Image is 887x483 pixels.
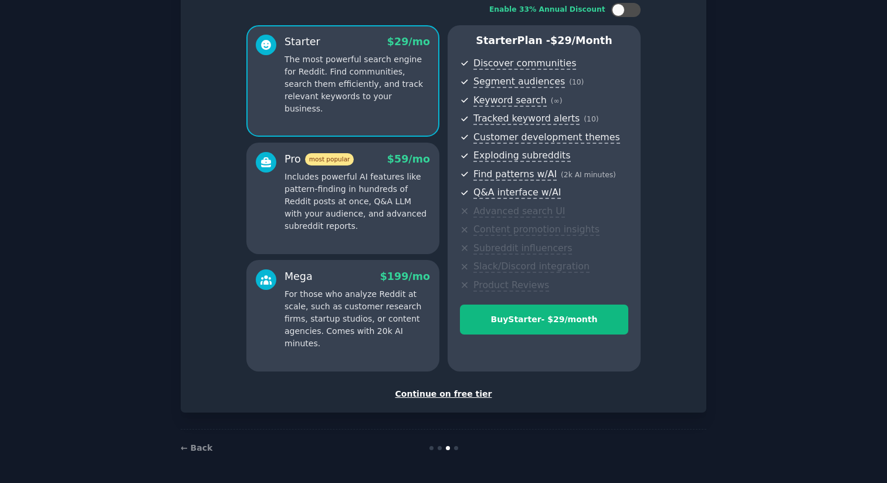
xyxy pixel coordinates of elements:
p: Includes powerful AI features like pattern-finding in hundreds of Reddit posts at once, Q&A LLM w... [285,171,430,232]
div: Pro [285,152,354,167]
span: ( 10 ) [569,78,584,86]
span: Find patterns w/AI [473,168,557,181]
span: $ 29 /month [550,35,612,46]
span: Keyword search [473,94,547,107]
a: ← Back [181,443,212,452]
div: Enable 33% Annual Discount [489,5,605,15]
span: Tracked keyword alerts [473,113,580,125]
div: Buy Starter - $ 29 /month [461,313,628,326]
span: ( 2k AI minutes ) [561,171,616,179]
span: Q&A interface w/AI [473,187,561,199]
span: $ 199 /mo [380,271,430,282]
span: Advanced search UI [473,205,565,218]
span: Customer development themes [473,131,620,144]
span: Discover communities [473,58,576,70]
p: For those who analyze Reddit at scale, such as customer research firms, startup studios, or conte... [285,288,430,350]
span: $ 29 /mo [387,36,430,48]
span: Slack/Discord integration [473,261,590,273]
span: Content promotion insights [473,224,600,236]
span: most popular [305,153,354,165]
p: Starter Plan - [460,33,628,48]
span: Exploding subreddits [473,150,570,162]
span: Segment audiences [473,76,565,88]
div: Mega [285,269,313,284]
span: Product Reviews [473,279,549,292]
span: ( ∞ ) [551,97,563,105]
span: ( 10 ) [584,115,598,123]
div: Continue on free tier [193,388,694,400]
button: BuyStarter- $29/month [460,305,628,335]
span: $ 59 /mo [387,153,430,165]
span: Subreddit influencers [473,242,572,255]
div: Starter [285,35,320,49]
p: The most powerful search engine for Reddit. Find communities, search them efficiently, and track ... [285,53,430,115]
